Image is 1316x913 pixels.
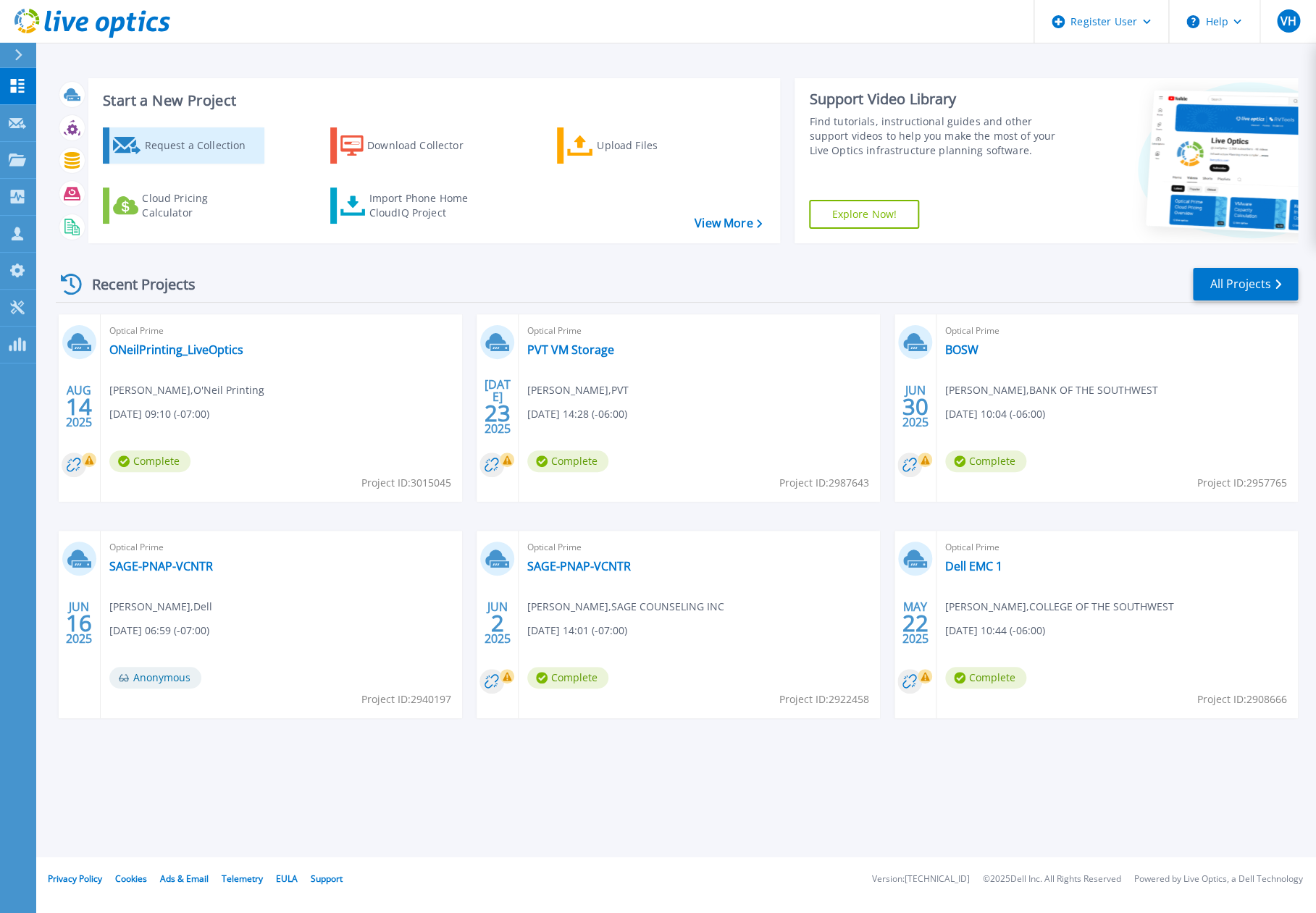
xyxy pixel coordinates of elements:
[484,407,510,419] span: 23
[142,191,258,220] div: Cloud Pricing Calculator
[945,406,1045,422] span: [DATE] 10:04 (-06:00)
[945,323,1289,339] span: Optical Prime
[103,93,761,109] h3: Start a New Project
[597,131,713,160] div: Upload Files
[527,559,631,573] a: SAGE-PNAP-VCNTR
[109,667,201,689] span: Anonymous
[483,380,511,433] div: [DATE] 2025
[945,559,1002,573] a: Dell EMC 1
[65,597,93,649] div: JUN 2025
[779,475,869,491] span: Project ID: 2987643
[527,667,608,689] span: Complete
[66,400,92,413] span: 14
[144,131,260,160] div: Request a Collection
[872,875,970,884] li: Version: [TECHNICAL_ID]
[103,127,264,164] a: Request a Collection
[109,539,453,555] span: Optical Prime
[160,872,209,885] a: Ads & Email
[695,216,762,230] a: View More
[109,559,213,573] a: SAGE-PNAP-VCNTR
[311,872,343,885] a: Support
[109,323,453,339] span: Optical Prime
[527,323,871,339] span: Optical Prime
[901,597,929,649] div: MAY 2025
[1134,875,1303,884] li: Powered by Live Optics, a Dell Technology
[1280,15,1296,27] span: VH
[945,382,1158,398] span: [PERSON_NAME] , BANK OF THE SOUTHWEST
[483,597,511,649] div: JUN 2025
[361,475,451,491] span: Project ID: 3015045
[1197,475,1287,491] span: Project ID: 2957765
[945,342,978,357] a: BOSW
[109,599,212,615] span: [PERSON_NAME] , Dell
[109,623,209,639] span: [DATE] 06:59 (-07:00)
[109,406,209,422] span: [DATE] 09:10 (-07:00)
[103,188,264,224] a: Cloud Pricing Calculator
[901,380,929,433] div: JUN 2025
[945,539,1289,555] span: Optical Prime
[945,623,1045,639] span: [DATE] 10:44 (-06:00)
[330,127,492,164] a: Download Collector
[809,114,1065,158] div: Find tutorials, instructional guides and other support videos to help you make the most of your L...
[527,382,629,398] span: [PERSON_NAME] , PVT
[527,599,724,615] span: [PERSON_NAME] , SAGE COUNSELING INC
[527,406,627,422] span: [DATE] 14:28 (-06:00)
[902,617,928,629] span: 22
[557,127,718,164] a: Upload Files
[809,200,919,229] a: Explore Now!
[115,872,147,885] a: Cookies
[945,599,1174,615] span: [PERSON_NAME] , COLLEGE OF THE SOUTHWEST
[527,342,614,357] a: PVT VM Storage
[361,691,451,707] span: Project ID: 2940197
[779,691,869,707] span: Project ID: 2922458
[109,382,264,398] span: [PERSON_NAME] , O'Neil Printing
[983,875,1121,884] li: © 2025 Dell Inc. All Rights Reserved
[65,380,93,433] div: AUG 2025
[809,90,1065,109] div: Support Video Library
[66,617,92,629] span: 16
[1193,268,1298,300] a: All Projects
[369,191,482,220] div: Import Phone Home CloudIQ Project
[109,342,243,357] a: ONeilPrinting_LiveOptics
[945,667,1026,689] span: Complete
[109,450,190,472] span: Complete
[367,131,483,160] div: Download Collector
[56,266,215,302] div: Recent Projects
[527,450,608,472] span: Complete
[902,400,928,413] span: 30
[490,617,503,629] span: 2
[527,623,627,639] span: [DATE] 14:01 (-07:00)
[222,872,263,885] a: Telemetry
[48,872,102,885] a: Privacy Policy
[276,872,298,885] a: EULA
[527,539,871,555] span: Optical Prime
[1197,691,1287,707] span: Project ID: 2908666
[945,450,1026,472] span: Complete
